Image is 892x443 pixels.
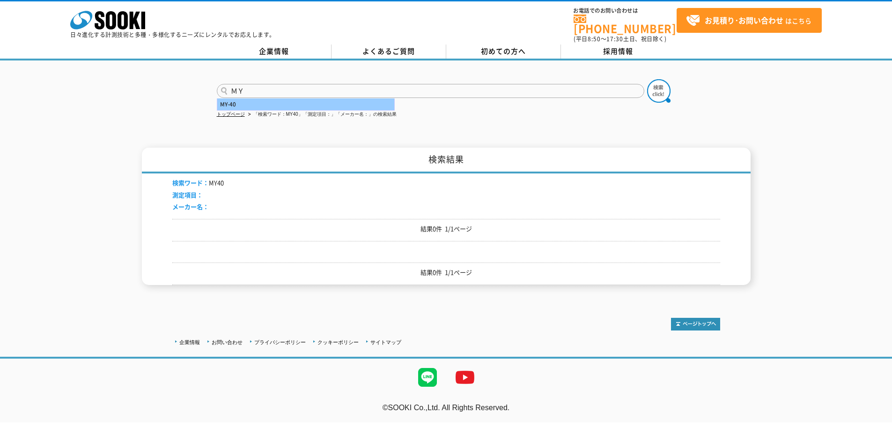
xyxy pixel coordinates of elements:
h1: 検索結果 [142,148,751,173]
img: YouTube [446,359,484,396]
span: 初めての方へ [481,46,526,56]
img: LINE [409,359,446,396]
a: トップページ [217,112,245,117]
p: 日々進化する計測技術と多種・多様化するニーズにレンタルでお応えします。 [70,32,275,38]
li: MY40 [172,178,224,188]
a: [PHONE_NUMBER] [574,15,677,34]
a: 企業情報 [179,339,200,345]
a: 企業情報 [217,45,332,59]
a: お見積り･お問い合わせはこちら [677,8,822,33]
img: btn_search.png [647,79,671,103]
a: プライバシーポリシー [254,339,306,345]
a: 採用情報 [561,45,676,59]
a: クッキーポリシー [317,339,359,345]
a: よくあるご質問 [332,45,446,59]
p: 結果0件 1/1ページ [172,224,720,234]
a: テストMail [856,413,892,421]
a: サイトマップ [370,339,401,345]
strong: お見積り･お問い合わせ [705,15,783,26]
span: 17:30 [606,35,623,43]
li: 「検索ワード：MY40」「測定項目：」「メーカー名：」の検索結果 [246,110,397,120]
div: MY-40 [217,98,394,110]
a: お問い合わせ [212,339,243,345]
span: 8:50 [588,35,601,43]
img: トップページへ [671,318,720,330]
span: メーカー名： [172,202,209,211]
span: 検索ワード： [172,178,209,187]
a: 初めての方へ [446,45,561,59]
p: 結果0件 1/1ページ [172,268,720,278]
span: (平日 ～ 土日、祝日除く) [574,35,666,43]
span: はこちら [686,14,811,28]
span: 測定項目： [172,190,203,199]
span: お電話でのお問い合わせは [574,8,677,14]
input: 商品名、型式、NETIS番号を入力してください [217,84,644,98]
